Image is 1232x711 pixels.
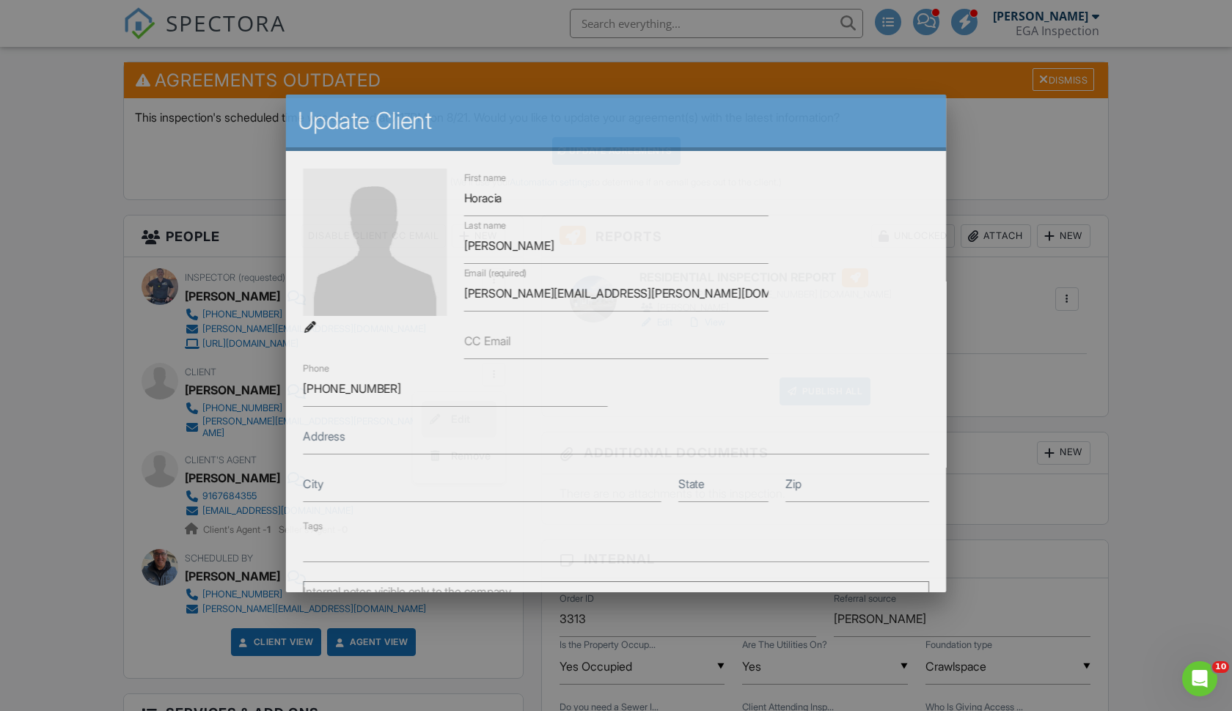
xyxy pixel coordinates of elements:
[463,267,527,280] label: Email (required)
[463,333,510,349] label: CC Email
[303,428,345,444] label: Address
[785,476,801,492] label: Zip
[1182,661,1217,696] iframe: Intercom live chat
[303,362,329,375] label: Phone
[303,476,323,492] label: City
[463,219,505,232] label: Last name
[303,169,447,316] img: default-user-f0147aede5fd5fa78ca7ade42f37bd4542148d508eef1c3d3ea960f66861d68b.jpg
[463,172,505,185] label: First name
[297,106,934,136] h2: Update Client
[678,476,705,492] label: State
[1212,661,1229,673] span: 10
[303,583,511,600] label: Internal notes visible only to the company
[303,520,322,531] label: Tags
